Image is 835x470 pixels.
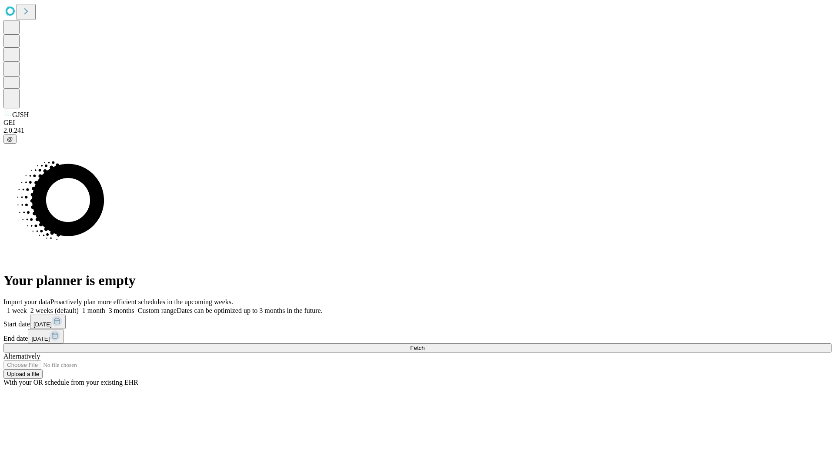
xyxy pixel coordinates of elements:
span: With your OR schedule from your existing EHR [3,379,138,386]
div: 2.0.241 [3,127,832,134]
span: Custom range [138,307,177,314]
span: GJSH [12,111,29,118]
button: Fetch [3,343,832,352]
button: [DATE] [28,329,63,343]
span: Fetch [410,345,424,351]
span: Proactively plan more efficient schedules in the upcoming weeks. [50,298,233,305]
span: Alternatively [3,352,40,360]
button: Upload a file [3,369,43,379]
div: GEI [3,119,832,127]
div: End date [3,329,832,343]
button: [DATE] [30,315,66,329]
button: @ [3,134,17,144]
span: 1 month [82,307,105,314]
span: 1 week [7,307,27,314]
span: @ [7,136,13,142]
h1: Your planner is empty [3,272,832,289]
span: 2 weeks (default) [30,307,79,314]
span: Import your data [3,298,50,305]
span: Dates can be optimized up to 3 months in the future. [177,307,322,314]
div: Start date [3,315,832,329]
span: [DATE] [31,336,50,342]
span: [DATE] [33,321,52,328]
span: 3 months [109,307,134,314]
